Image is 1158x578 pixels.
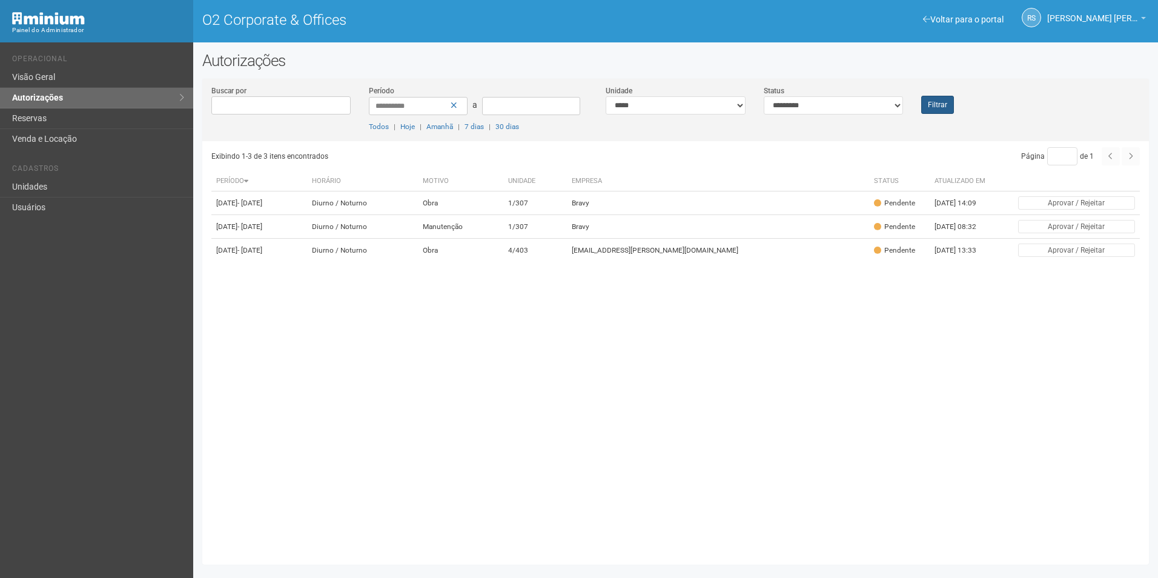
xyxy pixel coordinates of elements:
[418,215,503,239] td: Manutenção
[1047,2,1138,23] span: Rayssa Soares Ribeiro
[930,171,996,191] th: Atualizado em
[237,199,262,207] span: - [DATE]
[211,239,307,262] td: [DATE]
[211,215,307,239] td: [DATE]
[237,246,262,254] span: - [DATE]
[567,191,869,215] td: Bravy
[307,215,419,239] td: Diurno / Noturno
[489,122,491,131] span: |
[307,171,419,191] th: Horário
[495,122,519,131] a: 30 dias
[1021,152,1094,161] span: Página de 1
[869,171,930,191] th: Status
[211,85,246,96] label: Buscar por
[1018,196,1135,210] button: Aprovar / Rejeitar
[369,122,389,131] a: Todos
[1047,15,1146,25] a: [PERSON_NAME] [PERSON_NAME]
[12,55,184,67] li: Operacional
[202,12,667,28] h1: O2 Corporate & Offices
[930,239,996,262] td: [DATE] 13:33
[394,122,395,131] span: |
[1022,8,1041,27] a: RS
[567,171,869,191] th: Empresa
[211,147,672,165] div: Exibindo 1-3 de 3 itens encontrados
[567,239,869,262] td: [EMAIL_ADDRESS][PERSON_NAME][DOMAIN_NAME]
[503,215,567,239] td: 1/307
[921,96,954,114] button: Filtrar
[930,215,996,239] td: [DATE] 08:32
[418,239,503,262] td: Obra
[458,122,460,131] span: |
[874,245,915,256] div: Pendente
[567,215,869,239] td: Bravy
[930,191,996,215] td: [DATE] 14:09
[420,122,422,131] span: |
[874,222,915,232] div: Pendente
[307,191,419,215] td: Diurno / Noturno
[369,85,394,96] label: Período
[764,85,784,96] label: Status
[400,122,415,131] a: Hoje
[12,12,85,25] img: Minium
[923,15,1004,24] a: Voltar para o portal
[418,171,503,191] th: Motivo
[503,171,567,191] th: Unidade
[211,171,307,191] th: Período
[12,25,184,36] div: Painel do Administrador
[465,122,484,131] a: 7 dias
[211,191,307,215] td: [DATE]
[426,122,453,131] a: Amanhã
[606,85,632,96] label: Unidade
[503,191,567,215] td: 1/307
[237,222,262,231] span: - [DATE]
[503,239,567,262] td: 4/403
[202,51,1149,70] h2: Autorizações
[12,164,184,177] li: Cadastros
[1018,220,1135,233] button: Aprovar / Rejeitar
[307,239,419,262] td: Diurno / Noturno
[874,198,915,208] div: Pendente
[472,100,477,110] span: a
[418,191,503,215] td: Obra
[1018,244,1135,257] button: Aprovar / Rejeitar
